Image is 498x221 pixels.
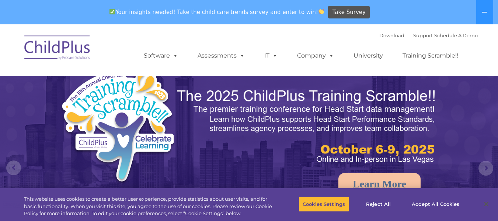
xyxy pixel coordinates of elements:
a: Take Survey [328,6,370,19]
button: Cookies Settings [299,196,349,212]
a: IT [257,48,285,63]
span: Your insights needed! Take the child care trends survey and enter to win! [107,5,327,19]
a: Assessments [190,48,252,63]
a: Learn More [338,173,421,195]
img: ✅ [109,9,115,14]
a: Training Scramble!! [395,48,466,63]
button: Accept All Cookies [408,196,463,212]
a: Support [413,32,433,38]
a: Software [136,48,185,63]
font: | [379,32,478,38]
img: 👏 [318,9,324,14]
span: Take Survey [332,6,366,19]
img: ChildPlus by Procare Solutions [21,30,94,67]
button: Close [478,196,494,212]
a: University [346,48,390,63]
button: Reject All [355,196,401,212]
a: Company [290,48,341,63]
span: Last name [102,49,125,54]
span: Phone number [102,79,134,84]
div: This website uses cookies to create a better user experience, provide statistics about user visit... [24,196,274,217]
a: Download [379,32,404,38]
a: Schedule A Demo [434,32,478,38]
